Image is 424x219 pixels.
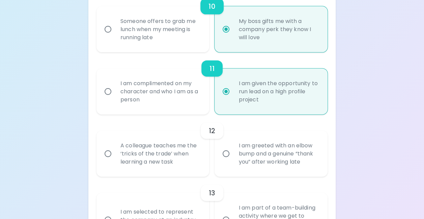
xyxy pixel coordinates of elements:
[233,71,324,112] div: I am given the opportunity to run lead on a high profile project
[96,115,328,177] div: choice-group-check
[115,71,206,112] div: I am complimented on my character and who I am as a person
[115,9,206,50] div: Someone offers to grab me lunch when my meeting is running late
[233,9,324,50] div: My boss gifts me with a company perk they know I will love
[209,63,214,74] h6: 11
[209,125,215,136] h6: 12
[115,133,206,174] div: A colleague teaches me the ‘tricks of the trade’ when learning a new task
[233,133,324,174] div: I am greeted with an elbow bump and a genuine “thank you” after working late
[208,1,215,12] h6: 10
[96,52,328,115] div: choice-group-check
[209,188,215,198] h6: 13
